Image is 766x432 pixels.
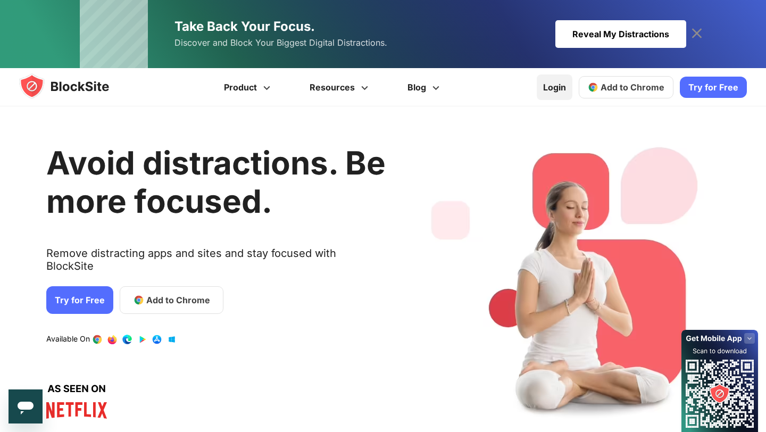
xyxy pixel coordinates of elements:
a: Resources [292,68,389,106]
a: Try for Free [680,77,747,98]
a: Add to Chrome [579,76,673,98]
span: Discover and Block Your Biggest Digital Distractions. [174,35,387,51]
text: Available On [46,334,90,345]
img: chrome-icon.svg [588,82,598,93]
h1: Avoid distractions. Be more focused. [46,144,386,220]
span: Add to Chrome [601,82,664,93]
span: Take Back Your Focus. [174,19,315,34]
a: Add to Chrome [120,286,223,314]
a: Login [537,74,572,100]
iframe: Button to launch messaging window [9,389,43,423]
img: blocksite-icon.5d769676.svg [19,73,130,99]
span: Add to Chrome [146,294,210,306]
a: Blog [389,68,461,106]
a: Product [206,68,292,106]
a: Try for Free [46,286,113,314]
text: Remove distracting apps and sites and stay focused with BlockSite [46,247,386,281]
div: Reveal My Distractions [555,20,686,48]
